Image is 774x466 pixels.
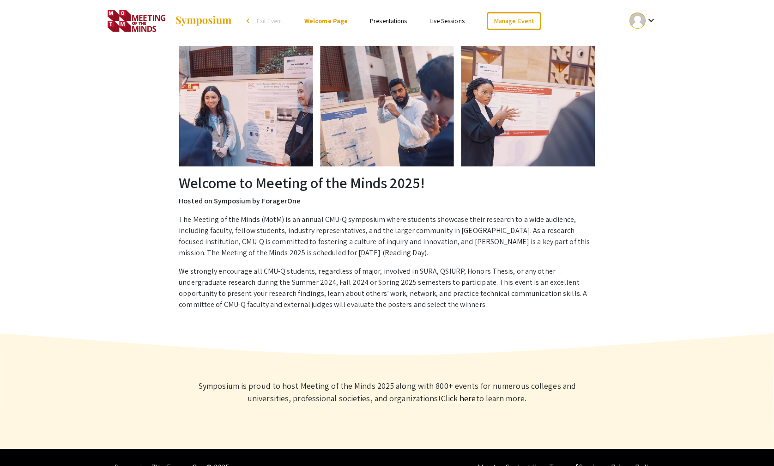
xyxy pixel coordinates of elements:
[646,15,657,26] mat-icon: Expand account dropdown
[108,9,232,32] a: Meeting of the Minds 2025
[441,393,476,404] a: Learn more about Symposium
[257,17,282,25] span: Exit Event
[247,18,252,24] div: arrow_back_ios
[108,9,165,32] img: Meeting of the Minds 2025
[429,17,465,25] a: Live Sessions
[175,15,232,26] img: Symposium by ForagerOne
[179,266,595,310] p: We strongly encourage all CMU-Q students, regardless of major, involved in SURA, QSIURP, Honors T...
[370,17,407,25] a: Presentations
[304,17,348,25] a: Welcome Page
[179,196,595,207] p: Hosted on Symposium by ForagerOne
[487,12,541,30] a: Manage Event
[179,214,595,258] p: The Meeting of the Minds (MotM) is an annual CMU-Q symposium where students showcase their resear...
[188,380,586,405] p: Symposium is proud to host Meeting of the Minds 2025 along with 800+ events for numerous colleges...
[620,10,666,31] button: Expand account dropdown
[179,174,595,191] h2: Welcome to Meeting of the Minds 2025!
[179,46,595,166] img: Meeting of the Minds 2025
